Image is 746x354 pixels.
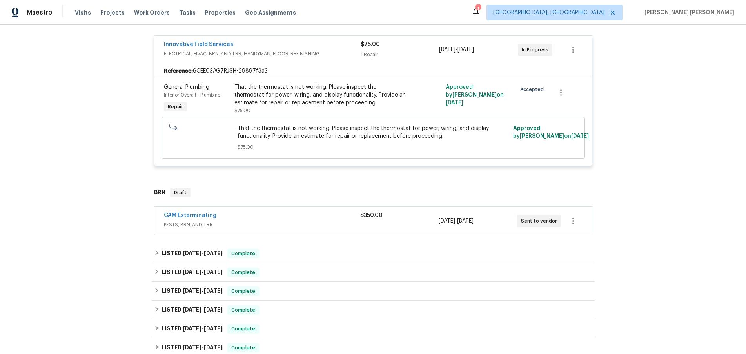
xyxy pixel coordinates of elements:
span: Interior Overall - Plumbing [164,93,221,97]
span: Tasks [179,10,196,15]
span: Accepted [520,86,547,93]
div: 6CEE03AG7RJSH-29897f3a3 [154,64,592,78]
b: Reference: [164,67,193,75]
h6: LISTED [162,249,223,258]
span: Draft [171,189,190,197]
span: Complete [228,287,258,295]
div: 1 [475,5,481,13]
div: LISTED [DATE]-[DATE]Complete [152,282,595,301]
span: Repair [165,103,186,111]
span: Projects [100,9,125,16]
span: PESTS, BRN_AND_LRR [164,221,360,229]
span: $350.00 [360,213,383,218]
span: Geo Assignments [245,9,296,16]
span: [PERSON_NAME] [PERSON_NAME] [641,9,734,16]
span: - [183,288,223,294]
h6: LISTED [162,305,223,315]
span: [DATE] [457,218,474,224]
div: 1 Repair [361,51,439,58]
span: [GEOGRAPHIC_DATA], [GEOGRAPHIC_DATA] [493,9,604,16]
h6: LISTED [162,286,223,296]
a: Innovative Field Services [164,42,233,47]
div: LISTED [DATE]-[DATE]Complete [152,263,595,282]
span: - [183,326,223,331]
div: LISTED [DATE]-[DATE]Complete [152,301,595,319]
span: Work Orders [134,9,170,16]
div: BRN Draft [152,180,595,205]
span: Complete [228,325,258,333]
span: [DATE] [204,250,223,256]
span: Maestro [27,9,53,16]
span: Complete [228,306,258,314]
span: Approved by [PERSON_NAME] on [513,126,589,139]
span: - [183,345,223,350]
div: That the thermostat is not working. Please inspect the thermostat for power, wiring, and display ... [234,83,406,107]
span: ELECTRICAL, HVAC, BRN_AND_LRR, HANDYMAN, FLOOR_REFINISHING [164,50,361,58]
div: LISTED [DATE]-[DATE]Complete [152,319,595,338]
span: [DATE] [439,47,456,53]
span: Sent to vendor [521,217,560,225]
span: [DATE] [183,307,201,312]
h6: LISTED [162,343,223,352]
span: - [183,250,223,256]
span: [DATE] [571,133,589,139]
span: $75.00 [361,42,380,47]
span: Properties [205,9,236,16]
span: [DATE] [439,218,455,224]
span: [DATE] [204,288,223,294]
span: - [183,269,223,275]
span: In Progress [522,46,552,54]
span: [DATE] [183,269,201,275]
span: - [183,307,223,312]
span: [DATE] [204,269,223,275]
h6: BRN [154,188,165,197]
span: Complete [228,250,258,257]
div: LISTED [DATE]-[DATE]Complete [152,244,595,263]
span: [DATE] [183,326,201,331]
span: General Plumbing [164,84,209,90]
span: Visits [75,9,91,16]
span: [DATE] [183,250,201,256]
span: [DATE] [183,288,201,294]
span: [DATE] [183,345,201,350]
span: [DATE] [446,100,463,106]
span: $75.00 [238,143,508,151]
span: - [439,46,474,54]
h6: LISTED [162,268,223,277]
span: That the thermostat is not working. Please inspect the thermostat for power, wiring, and display ... [238,124,508,140]
span: Approved by [PERSON_NAME] on [446,84,504,106]
span: [DATE] [457,47,474,53]
h6: LISTED [162,324,223,334]
span: Complete [228,344,258,352]
span: [DATE] [204,326,223,331]
span: [DATE] [204,307,223,312]
a: GAM Exterminating [164,213,216,218]
span: [DATE] [204,345,223,350]
span: Complete [228,268,258,276]
span: $75.00 [234,108,250,113]
span: - [439,217,474,225]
